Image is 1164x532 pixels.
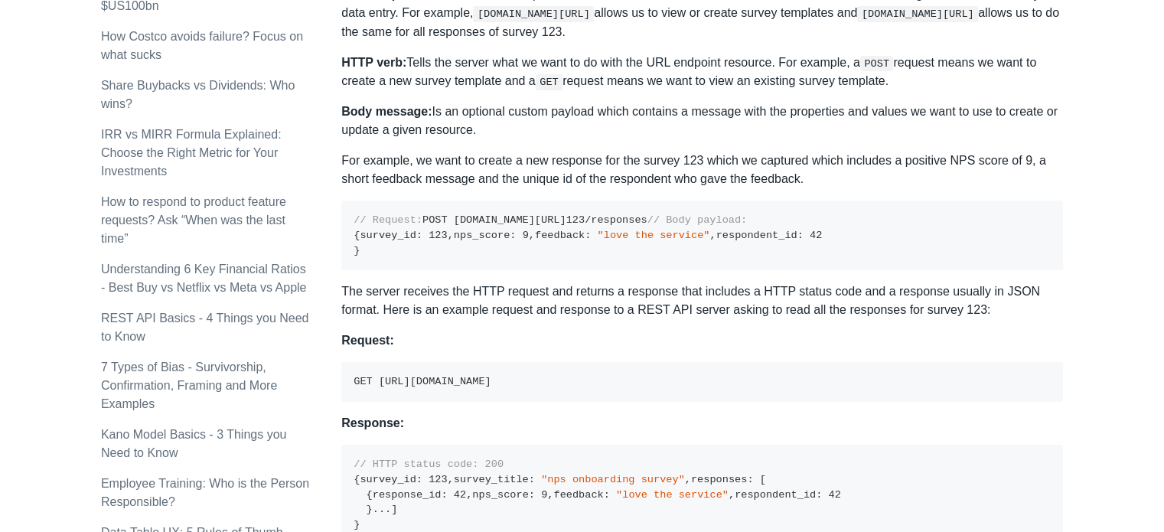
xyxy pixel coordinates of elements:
[341,334,393,347] strong: Request:
[448,230,454,241] span: ,
[541,489,547,501] span: 9
[341,282,1063,319] p: The server receives the HTTP request and returns a response that includes a HTTP status code and ...
[810,230,822,241] span: 42
[523,230,529,241] span: 9
[466,489,472,501] span: ,
[101,30,303,61] a: How Costco avoids failure? Focus on what sucks
[101,195,286,245] a: How to respond to product feature requests? Ask “When was the last time”
[454,489,466,501] span: 42
[391,504,397,515] span: ]
[473,6,594,21] code: [DOMAIN_NAME][URL]
[747,474,753,485] span: :
[510,230,516,241] span: :
[101,477,309,508] a: Employee Training: Who is the Person Responsible?
[101,428,287,459] a: Kano Model Basics - 3 Things you Need to Know
[529,489,535,501] span: :
[585,230,591,241] span: :
[101,312,309,343] a: REST API Basics - 4 Things you Need to Know
[416,230,422,241] span: :
[529,230,535,241] span: ,
[760,474,766,485] span: [
[341,54,1063,91] p: Tells the server what we want to do with the URL endpoint resource. For example, a request means ...
[341,152,1063,188] p: For example, we want to create a new response for the survey 123 which we captured which includes...
[354,214,822,256] code: POST [DOMAIN_NAME][URL] /responses survey_id nps_score feedback respondent_id
[616,489,729,501] span: "love the service"
[429,230,447,241] span: 123
[797,230,804,241] span: :
[598,230,710,241] span: "love the service"
[448,474,454,485] span: ,
[354,519,360,530] span: }
[354,376,491,387] code: GET [URL][DOMAIN_NAME]
[101,263,307,294] a: Understanding 6 Key Financial Ratios - Best Buy vs Netflix vs Meta vs Apple
[529,474,535,485] span: :
[709,230,716,241] span: ,
[354,459,841,530] code: survey_id survey_title responses response_id nps_score feedback respondent_id ...
[341,416,404,429] strong: Response:
[860,56,894,71] code: POST
[541,474,685,485] span: "nps onboarding survey"
[101,128,282,178] a: IRR vs MIRR Formula Explained: Choose the Right Metric for Your Investments
[367,504,373,515] span: }
[828,489,840,501] span: 42
[685,474,691,485] span: ,
[729,489,735,501] span: ,
[566,214,585,226] span: 123
[604,489,610,501] span: :
[416,474,422,485] span: :
[536,74,562,90] code: GET
[367,489,373,501] span: {
[101,361,277,410] a: 7 Types of Bias - Survivorship, Confirmation, Framing and More Examples
[354,459,504,470] span: // HTTP status code: 200
[101,79,295,110] a: Share Buybacks vs Dividends: Who wins?
[647,214,748,226] span: // Body payload:
[547,489,553,501] span: ,
[354,230,360,241] span: {
[341,56,406,69] strong: HTTP verb:
[354,214,422,226] span: // Request:
[441,489,447,501] span: :
[429,474,447,485] span: 123
[341,103,1063,139] p: Is an optional custom payload which contains a message with the properties and values we want to ...
[354,474,360,485] span: {
[816,489,822,501] span: :
[857,6,978,21] code: [DOMAIN_NAME][URL]
[354,245,360,256] span: }
[341,105,432,118] strong: Body message:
